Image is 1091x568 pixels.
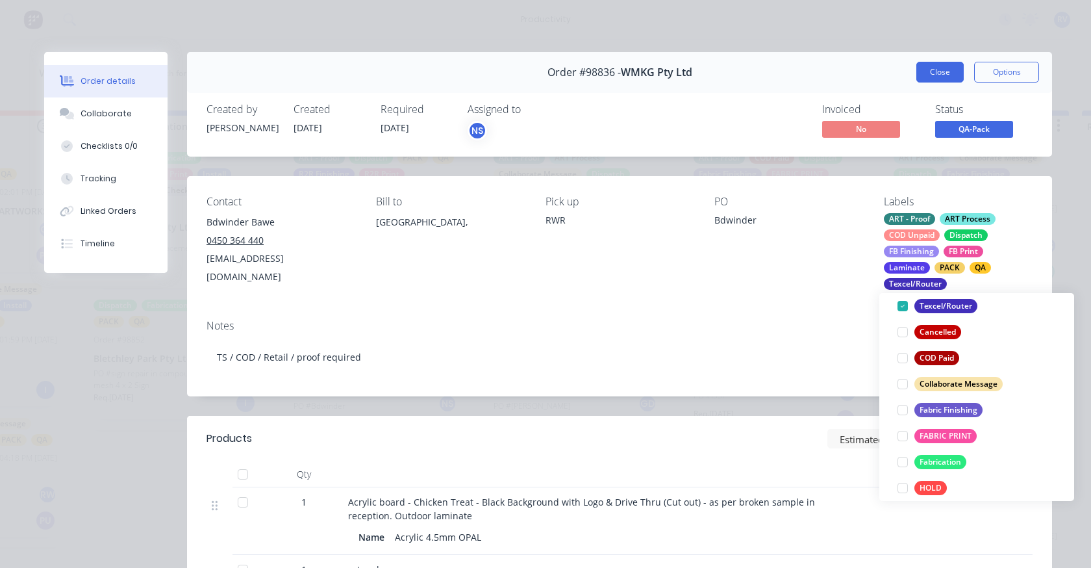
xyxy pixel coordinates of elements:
[376,196,525,208] div: Bill to
[884,278,947,290] div: Texcel/Router
[974,62,1039,83] button: Options
[207,196,355,208] div: Contact
[294,103,365,116] div: Created
[390,528,486,547] div: Acrylic 4.5mm OPAL
[914,481,947,495] div: HOLD
[935,121,1013,140] button: QA-Pack
[207,320,1033,332] div: Notes
[81,140,138,152] div: Checklists 0/0
[44,227,168,260] button: Timeline
[44,162,168,195] button: Tracking
[892,297,983,315] button: Texcel/Router
[934,262,965,274] div: PACK
[892,375,1008,393] button: Collaborate Message
[914,351,959,365] div: COD Paid
[468,103,597,116] div: Assigned to
[714,213,863,231] div: Bdwinder
[207,121,278,135] div: [PERSON_NAME]
[468,121,487,140] button: NS
[892,401,988,419] button: Fabric Finishing
[381,122,409,134] span: [DATE]
[207,250,355,286] div: [EMAIL_ADDRESS][DOMAIN_NAME]
[940,213,996,225] div: ART Process
[892,349,964,367] button: COD Paid
[81,238,115,250] div: Timeline
[207,337,1033,377] div: TS / COD / Retail / proof required
[44,195,168,227] button: Linked Orders
[970,262,991,274] div: QA
[892,323,966,341] button: Cancelled
[944,229,988,241] div: Dispatch
[884,213,935,225] div: ART - Proof
[822,121,900,137] span: No
[944,246,983,257] div: FB Print
[914,429,977,443] div: FABRIC PRINT
[265,461,343,487] div: Qty
[914,325,961,339] div: Cancelled
[935,121,1013,137] span: QA-Pack
[207,431,252,446] div: Products
[376,213,525,231] div: [GEOGRAPHIC_DATA],
[916,62,964,83] button: Close
[44,65,168,97] button: Order details
[822,103,920,116] div: Invoiced
[914,403,983,417] div: Fabric Finishing
[935,103,1033,116] div: Status
[207,213,355,231] div: Bdwinder Bawe
[294,122,322,134] span: [DATE]
[545,213,694,227] div: RWR
[348,496,818,522] span: Acrylic board - Chicken Treat - Black Background with Logo & Drive Thru (Cut out) - as per broken...
[207,213,355,286] div: Bdwinder Bawe0450 364 440[EMAIL_ADDRESS][DOMAIN_NAME]
[884,196,1033,208] div: Labels
[547,66,621,79] span: Order #98836 -
[81,173,116,185] div: Tracking
[914,377,1003,391] div: Collaborate Message
[376,213,525,255] div: [GEOGRAPHIC_DATA],
[207,234,264,246] tcxspan: Call 0450 364 440 via 3CX
[884,262,930,274] div: Laminate
[914,299,977,313] div: Texcel/Router
[44,97,168,130] button: Collaborate
[892,427,982,445] button: FABRIC PRINT
[545,196,694,208] div: Pick up
[884,229,940,241] div: COD Unpaid
[81,75,136,87] div: Order details
[301,495,307,509] span: 1
[381,103,452,116] div: Required
[81,108,132,120] div: Collaborate
[914,455,966,469] div: Fabrication
[207,103,278,116] div: Created by
[892,453,972,471] button: Fabrication
[44,130,168,162] button: Checklists 0/0
[621,66,692,79] span: WMKG Pty Ltd
[714,196,863,208] div: PO
[884,246,939,257] div: FB Finishing
[358,528,390,547] div: Name
[892,479,952,497] button: HOLD
[81,205,136,217] div: Linked Orders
